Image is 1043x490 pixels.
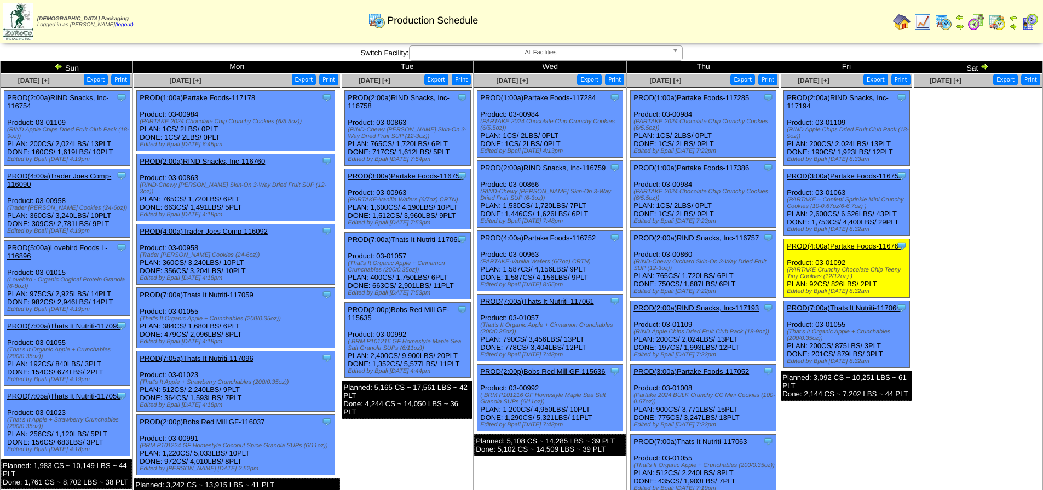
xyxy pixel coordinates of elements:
img: Tooltip [321,416,332,427]
img: Tooltip [457,170,468,181]
img: Tooltip [609,92,620,103]
div: Edited by Bpali [DATE] 4:18pm [140,211,335,218]
a: PROD(7:00a)Thats It Nutriti-117095 [7,322,120,330]
img: Tooltip [763,92,774,103]
div: Product: 03-00984 PLAN: 1CS / 2LBS / 0PLT DONE: 1CS / 2LBS / 0PLT [477,91,623,158]
a: PROD(2:00a)RIND Snacks, Inc-117193 [633,304,759,312]
div: Product: 03-01057 PLAN: 400CS / 1,750LBS / 6PLT DONE: 663CS / 2,901LBS / 11PLT [345,233,470,299]
div: Edited by Bpali [DATE] 8:32am [787,226,909,233]
img: Tooltip [457,304,468,315]
div: Edited by Bpali [DATE] 7:54pm [348,156,470,163]
a: PROD(2:00a)RIND Snacks, Inc-116757 [633,234,759,242]
td: Sun [1,61,133,73]
img: Tooltip [896,92,907,103]
a: PROD(7:05a)Thats It Nutriti-117058 [7,392,120,400]
img: zoroco-logo-small.webp [3,3,33,40]
div: Edited by Bpali [DATE] 8:32am [787,288,909,295]
div: (RIND-Chewy Orchard Skin-On 3-Way Dried Fruit SUP (12-3oz)) [633,258,776,272]
div: (Lovebird - Organic Original Protein Granola (6-8oz)) [7,276,130,290]
img: Tooltip [763,232,774,243]
div: (RIND-Chewy [PERSON_NAME] Skin-On 3-Way Dried Fruit SUP (6-3oz)) [480,188,623,201]
a: [DATE] [+] [930,77,961,84]
div: Product: 03-00984 PLAN: 1CS / 2LBS / 0PLT DONE: 1CS / 2LBS / 0PLT [137,91,335,151]
button: Export [993,74,1018,85]
img: Tooltip [896,302,907,313]
div: (Trader [PERSON_NAME] Cookies (24-6oz)) [7,205,130,211]
button: Export [292,74,316,85]
img: arrowright.gif [1009,22,1018,31]
td: Wed [474,61,627,73]
a: PROD(7:00a)Thats It Nutriti-117061 [480,297,593,305]
td: Sat [913,61,1042,73]
img: Tooltip [116,242,127,253]
img: arrowleft.gif [54,62,63,71]
div: Edited by Bpali [DATE] 4:18pm [7,446,130,453]
div: Edited by Bpali [DATE] 8:33am [787,156,909,163]
a: PROD(4:00a)Trader Joes Comp-116090 [7,172,111,188]
img: Tooltip [763,302,774,313]
a: PROD(1:00a)Partake Foods-117284 [480,94,596,102]
div: (PARTAKE 2024 Chocolate Chip Crunchy Cookies (6/5.5oz)) [633,188,776,201]
div: Planned: 3,092 CS ~ 10,251 LBS ~ 61 PLT Done: 2,144 CS ~ 7,202 LBS ~ 44 PLT [781,371,912,401]
div: Edited by Bpali [DATE] 7:53pm [348,290,470,296]
div: Planned: 1,983 CS ~ 10,149 LBS ~ 44 PLT Done: 1,761 CS ~ 8,702 LBS ~ 38 PLT [1,459,132,489]
div: Product: 03-00992 PLAN: 2,400CS / 9,900LBS / 20PLT DONE: 1,352CS / 5,577LBS / 11PLT [345,303,470,378]
span: [DEMOGRAPHIC_DATA] Packaging [37,16,129,22]
div: Edited by Bpali [DATE] 7:22pm [633,351,776,358]
div: Edited by Bpali [DATE] 7:53pm [348,220,470,226]
a: [DATE] [+] [169,77,201,84]
img: Tooltip [609,162,620,173]
div: Edited by [PERSON_NAME] [DATE] 2:52pm [140,465,335,472]
img: Tooltip [763,366,774,377]
div: Product: 03-00963 PLAN: 1,600CS / 4,190LBS / 10PLT DONE: 1,512CS / 3,960LBS / 9PLT [345,169,470,229]
a: PROD(2:00a)RIND Snacks, Inc-116754 [7,94,109,110]
span: [DATE] [+] [649,77,681,84]
div: (That's It Organic Apple + Crunchables (200/0.35oz)) [140,315,335,322]
img: arrowleft.gif [955,13,964,22]
div: (RIND Apple Chips Dried Fruit Club Pack (18-9oz)) [787,126,909,140]
div: Edited by Bpali [DATE] 4:19pm [7,376,130,383]
img: calendarcustomer.gif [1021,13,1039,31]
div: (Trader [PERSON_NAME] Cookies (24-6oz)) [140,252,335,258]
a: PROD(7:00a)Thats It Nutriti-117059 [140,291,253,299]
div: (PARTAKE 2024 Chocolate Chip Crunchy Cookies (6/5.5oz)) [140,118,335,125]
div: Product: 03-00860 PLAN: 765CS / 1,720LBS / 6PLT DONE: 750CS / 1,687LBS / 6PLT [631,231,776,298]
img: Tooltip [116,320,127,331]
div: Product: 03-01109 PLAN: 200CS / 2,024LBS / 13PLT DONE: 197CS / 1,993LBS / 12PLT [631,301,776,361]
img: Tooltip [609,232,620,243]
img: Tooltip [116,390,127,401]
a: PROD(2:00p)Bobs Red Mill GF-115636 [480,367,605,376]
a: PROD(3:00a)Partake Foods-116751 [348,172,463,180]
a: PROD(4:00a)Trader Joes Comp-116092 [140,227,268,235]
img: Tooltip [116,170,127,181]
a: [DATE] [+] [798,77,829,84]
div: Product: 03-00984 PLAN: 1CS / 2LBS / 0PLT DONE: 1CS / 2LBS / 0PLT [631,161,776,228]
div: Product: 03-01055 PLAN: 384CS / 1,680LBS / 6PLT DONE: 479CS / 2,096LBS / 8PLT [137,288,335,348]
img: Tooltip [896,170,907,181]
a: PROD(7:00a)Thats It Nutriti-117063 [633,437,747,446]
img: arrowleft.gif [1009,13,1018,22]
a: PROD(7:00a)Thats It Nutriti-117060 [348,235,461,244]
button: Print [319,74,338,85]
div: Edited by Bpali [DATE] 6:45pm [140,141,335,148]
img: calendarprod.gif [368,11,385,29]
span: Logged in as [PERSON_NAME] [37,16,134,28]
div: (RIND Apple Chips Dried Fruit Club Pack (18-9oz)) [633,328,776,335]
a: PROD(7:05a)Thats It Nutriti-117096 [140,354,253,362]
a: PROD(3:00a)Partake Foods-117052 [633,367,749,376]
div: Product: 03-01023 PLAN: 256CS / 1,120LBS / 5PLT DONE: 156CS / 683LBS / 3PLT [4,389,130,456]
a: PROD(5:00a)Lovebird Foods L-116896 [7,244,108,260]
button: Print [1021,74,1040,85]
div: Product: 03-00991 PLAN: 1,220CS / 5,033LBS / 10PLT DONE: 972CS / 4,010LBS / 8PLT [137,415,335,475]
button: Export [424,74,449,85]
a: [DATE] [+] [359,77,390,84]
a: [DATE] [+] [18,77,50,84]
div: Edited by Bpali [DATE] 4:18pm [140,338,335,345]
img: calendarinout.gif [988,13,1006,31]
button: Print [605,74,624,85]
div: ( BRM P101216 GF Homestyle Maple Sea Salt Granola SUPs (6/11oz)) [348,338,470,351]
div: Planned: 5,165 CS ~ 17,561 LBS ~ 42 PLT Done: 4,244 CS ~ 14,050 LBS ~ 36 PLT [342,381,472,419]
div: (That's It Organic Apple + Crunchables (200/0.35oz)) [787,328,909,342]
